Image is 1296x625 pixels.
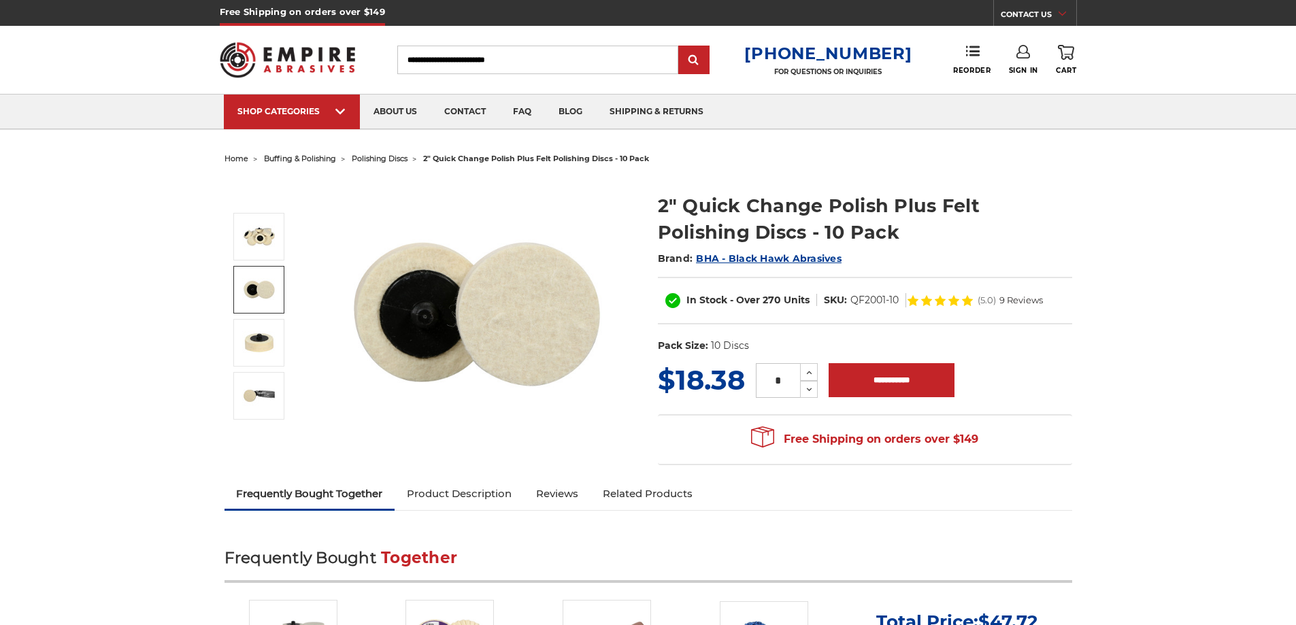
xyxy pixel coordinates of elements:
[1001,7,1076,26] a: CONTACT US
[1009,66,1038,75] span: Sign In
[978,296,996,305] span: (5.0)
[225,154,248,163] a: home
[360,95,431,129] a: about us
[763,294,781,306] span: 270
[744,67,912,76] p: FOR QUESTIONS OR INQUIRIES
[850,293,899,307] dd: QF2001-10
[953,66,991,75] span: Reorder
[744,44,912,63] a: [PHONE_NUMBER]
[352,154,408,163] a: polishing discs
[395,479,524,509] a: Product Description
[686,294,727,306] span: In Stock
[220,33,356,86] img: Empire Abrasives
[751,426,978,453] span: Free Shipping on orders over $149
[499,95,545,129] a: faq
[242,220,276,254] img: 2" Roloc Polishing Felt Discs
[696,252,842,265] a: BHA - Black Hawk Abrasives
[225,479,395,509] a: Frequently Bought Together
[242,273,276,307] img: 2 inch polish plus buffing disc
[264,154,336,163] a: buffing & polishing
[658,339,708,353] dt: Pack Size:
[545,95,596,129] a: blog
[953,45,991,74] a: Reorder
[711,339,749,353] dd: 10 Discs
[999,296,1043,305] span: 9 Reviews
[1056,45,1076,75] a: Cart
[524,479,591,509] a: Reviews
[237,106,346,116] div: SHOP CATEGORIES
[242,326,276,360] img: 2 inch quick change roloc polishing disc
[824,293,847,307] dt: SKU:
[658,192,1072,246] h1: 2" Quick Change Polish Plus Felt Polishing Discs - 10 Pack
[225,548,376,567] span: Frequently Bought
[784,294,810,306] span: Units
[431,95,499,129] a: contact
[341,178,613,450] img: 2" Roloc Polishing Felt Discs
[242,379,276,413] img: die grinder disc for polishing
[591,479,705,509] a: Related Products
[658,252,693,265] span: Brand:
[680,47,708,74] input: Submit
[596,95,717,129] a: shipping & returns
[423,154,649,163] span: 2" quick change polish plus felt polishing discs - 10 pack
[1056,66,1076,75] span: Cart
[730,294,760,306] span: - Over
[658,363,745,396] span: $18.38
[381,548,457,567] span: Together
